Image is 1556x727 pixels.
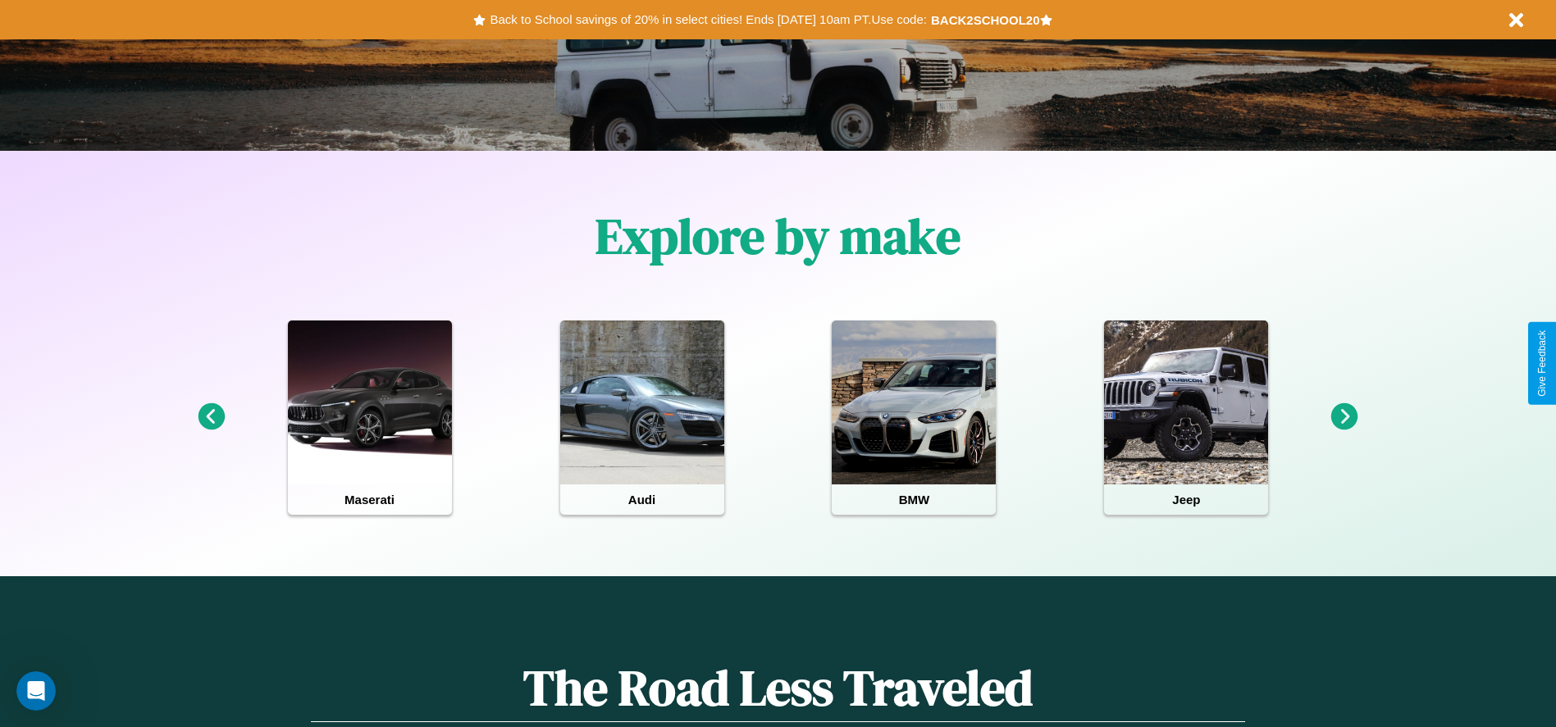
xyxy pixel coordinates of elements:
h4: Maserati [288,484,452,515]
h1: The Road Less Traveled [311,654,1244,722]
iframe: Intercom live chat [16,671,56,711]
h4: Audi [560,484,724,515]
h4: Jeep [1104,484,1268,515]
div: Give Feedback [1536,330,1548,397]
h4: BMW [832,484,996,515]
h1: Explore by make [595,202,961,270]
button: Back to School savings of 20% in select cities! Ends [DATE] 10am PT.Use code: [486,8,930,31]
b: BACK2SCHOOL20 [931,13,1040,27]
